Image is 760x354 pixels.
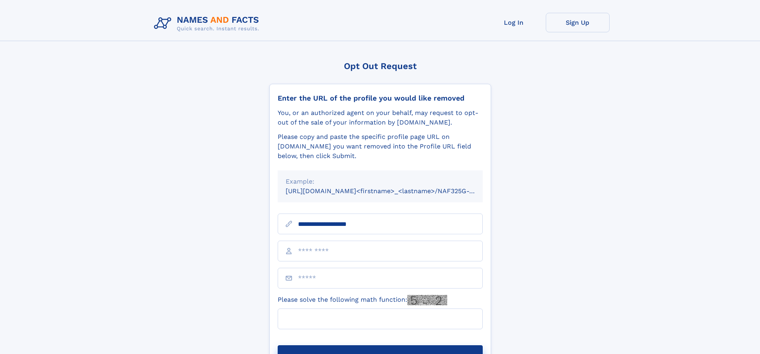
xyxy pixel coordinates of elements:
div: You, or an authorized agent on your behalf, may request to opt-out of the sale of your informatio... [278,108,483,127]
small: [URL][DOMAIN_NAME]<firstname>_<lastname>/NAF325G-xxxxxxxx [286,187,498,195]
label: Please solve the following math function: [278,295,447,305]
div: Opt Out Request [269,61,491,71]
div: Example: [286,177,475,186]
a: Log In [482,13,546,32]
a: Sign Up [546,13,610,32]
img: Logo Names and Facts [151,13,266,34]
div: Please copy and paste the specific profile page URL on [DOMAIN_NAME] you want removed into the Pr... [278,132,483,161]
div: Enter the URL of the profile you would like removed [278,94,483,103]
